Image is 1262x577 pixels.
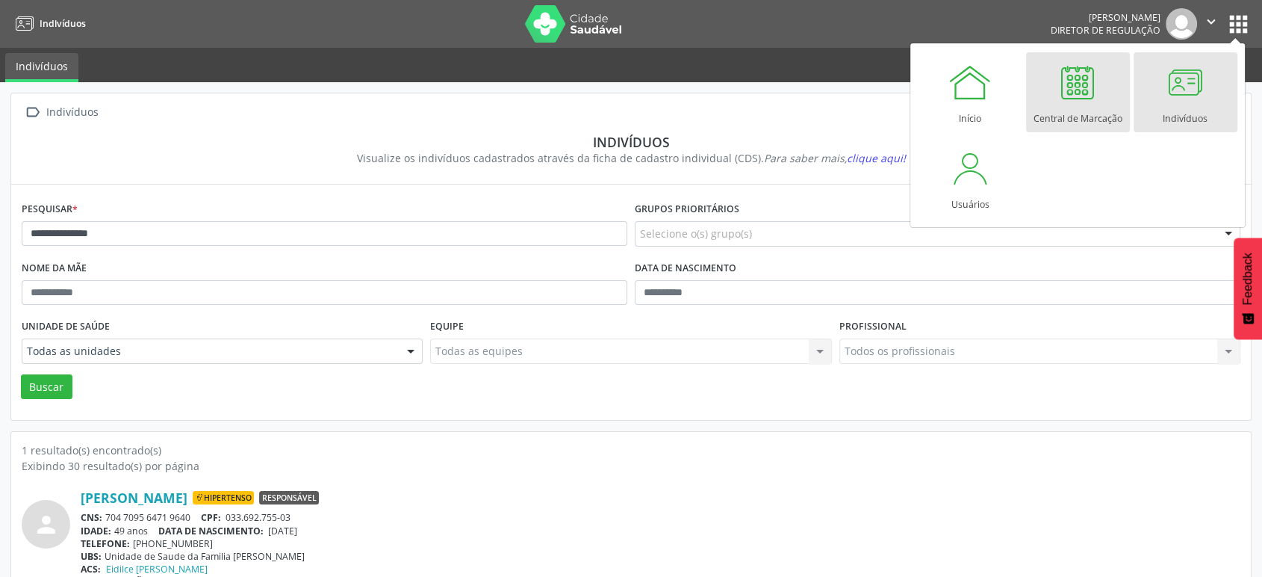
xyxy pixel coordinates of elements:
[5,53,78,82] a: Indivíduos
[640,226,752,241] span: Selecione o(s) grupo(s)
[21,374,72,400] button: Buscar
[27,344,392,359] span: Todas as unidades
[10,11,86,36] a: Indivíduos
[193,491,254,505] span: Hipertenso
[635,198,739,221] label: Grupos prioritários
[22,315,110,339] label: Unidade de saúde
[1026,52,1130,132] a: Central de Marcação
[839,315,907,339] label: Profissional
[81,525,111,537] span: IDADE:
[1051,11,1160,24] div: [PERSON_NAME]
[430,315,464,339] label: Equipe
[1051,24,1160,37] span: Diretor de regulação
[81,550,102,563] span: UBS:
[22,458,1240,474] div: Exibindo 30 resultado(s) por página
[268,525,297,537] span: [DATE]
[81,511,102,524] span: CNS:
[635,257,736,280] label: Data de nascimento
[81,537,130,550] span: TELEFONE:
[847,151,906,165] span: clique aqui!
[81,550,1240,563] div: Unidade de Saude da Familia [PERSON_NAME]
[764,151,906,165] i: Para saber mais,
[1134,52,1237,132] a: Indivíduos
[1225,11,1252,37] button: apps
[1203,13,1219,30] i: 
[1197,8,1225,40] button: 
[106,563,208,576] a: Eidilce [PERSON_NAME]
[1241,253,1255,305] span: Feedback
[32,150,1230,166] div: Visualize os indivíduos cadastrados através da ficha de cadastro individual (CDS).
[81,490,187,506] a: [PERSON_NAME]
[81,563,101,576] span: ACS:
[81,511,1240,524] div: 704 7095 6471 9640
[81,537,1240,550] div: [PHONE_NUMBER]
[226,511,290,524] span: 033.692.755-03
[22,102,43,123] i: 
[259,491,319,505] span: Responsável
[22,442,1240,458] div: 1 resultado(s) encontrado(s)
[22,257,87,280] label: Nome da mãe
[43,102,101,123] div: Indivíduos
[81,525,1240,537] div: 49 anos
[918,138,1022,218] a: Usuários
[1234,238,1262,339] button: Feedback - Mostrar pesquisa
[22,102,101,123] a:  Indivíduos
[22,198,78,221] label: Pesquisar
[918,52,1022,132] a: Início
[158,525,264,537] span: DATA DE NASCIMENTO:
[1166,8,1197,40] img: img
[40,17,86,30] span: Indivíduos
[201,511,221,524] span: CPF:
[32,134,1230,150] div: Indivíduos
